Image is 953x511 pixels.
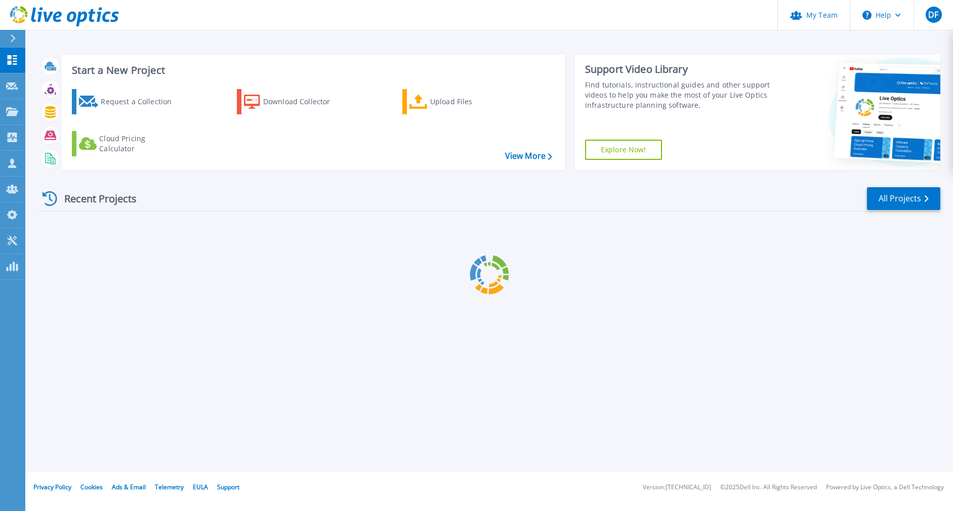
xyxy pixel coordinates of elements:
[217,483,239,491] a: Support
[155,483,184,491] a: Telemetry
[402,89,515,114] a: Upload Files
[585,80,771,110] div: Find tutorials, instructional guides and other support videos to help you make the most of your L...
[826,484,944,491] li: Powered by Live Optics, a Dell Technology
[72,131,185,156] a: Cloud Pricing Calculator
[867,187,940,210] a: All Projects
[99,134,180,154] div: Cloud Pricing Calculator
[101,92,182,112] div: Request a Collection
[39,186,150,211] div: Recent Projects
[112,483,146,491] a: Ads & Email
[928,11,938,19] span: DF
[585,140,662,160] a: Explore Now!
[720,484,817,491] li: © 2025 Dell Inc. All Rights Reserved
[237,89,350,114] a: Download Collector
[72,65,552,76] h3: Start a New Project
[430,92,511,112] div: Upload Files
[643,484,711,491] li: Version: [TECHNICAL_ID]
[505,151,552,161] a: View More
[193,483,208,491] a: EULA
[80,483,103,491] a: Cookies
[72,89,185,114] a: Request a Collection
[33,483,71,491] a: Privacy Policy
[263,92,344,112] div: Download Collector
[585,63,771,76] div: Support Video Library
